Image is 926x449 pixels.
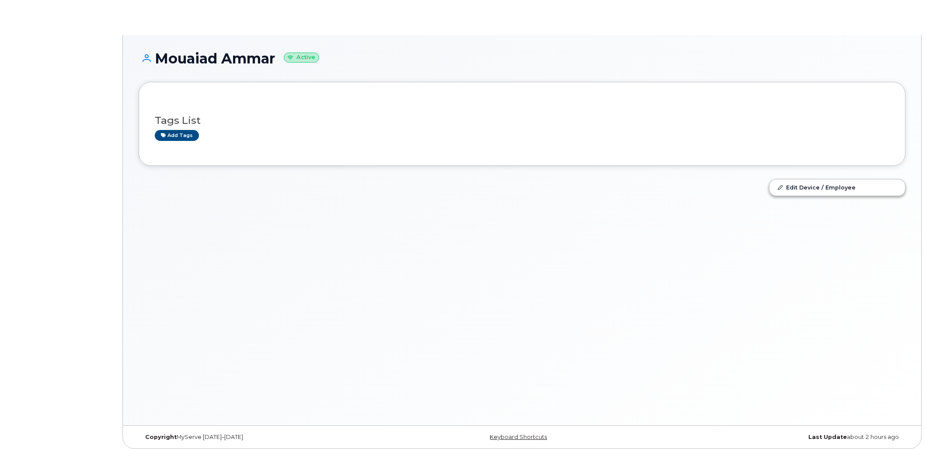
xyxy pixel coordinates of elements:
[155,130,199,141] a: Add tags
[769,179,905,195] a: Edit Device / Employee
[145,434,177,440] strong: Copyright
[139,434,394,441] div: MyServe [DATE]–[DATE]
[284,53,319,63] small: Active
[155,115,889,126] h3: Tags List
[139,51,905,66] h1: Mouaiad Ammar
[490,434,547,440] a: Keyboard Shortcuts
[650,434,905,441] div: about 2 hours ago
[808,434,847,440] strong: Last Update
